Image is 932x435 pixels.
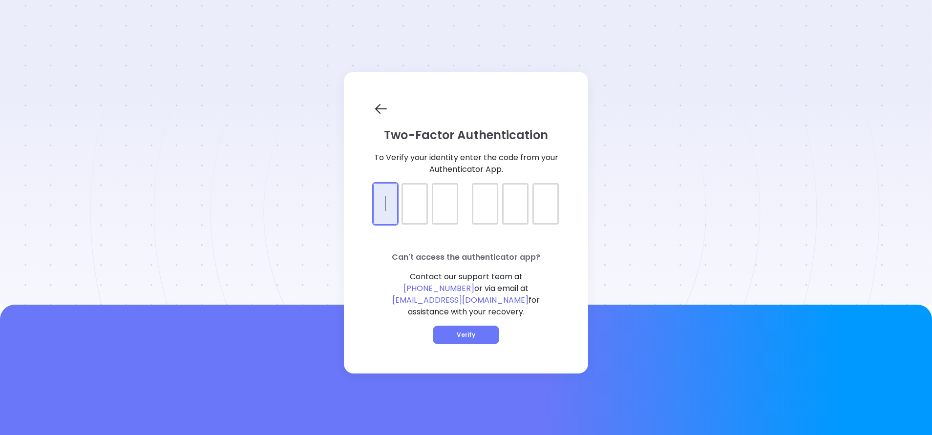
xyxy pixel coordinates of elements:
p: Can't access the authenticator app? [373,251,559,263]
button: Verify [433,326,499,344]
input: verification input [373,183,559,207]
p: To Verify your identity enter the code from your Authenticator App. [373,152,559,175]
span: [EMAIL_ADDRESS][DOMAIN_NAME] [392,294,529,306]
span: Verify [457,331,475,339]
p: Contact our support team at or via email at for assistance with your recovery. [373,271,559,318]
span: [PHONE_NUMBER] [403,283,474,294]
p: Two-Factor Authentication [373,126,559,144]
